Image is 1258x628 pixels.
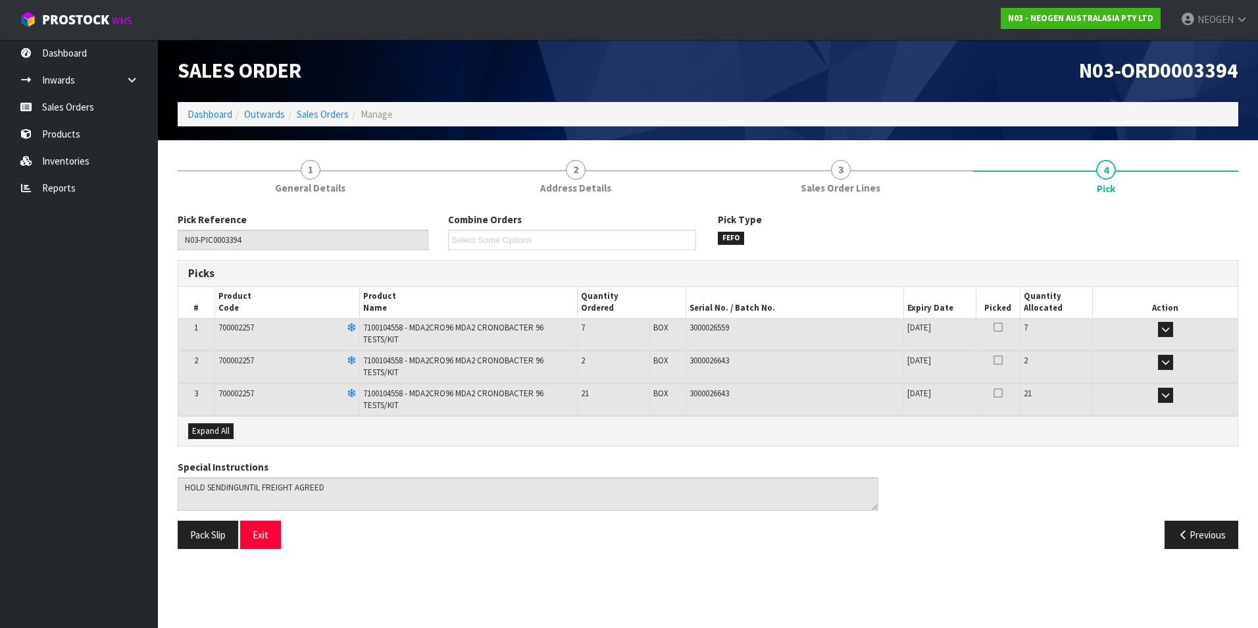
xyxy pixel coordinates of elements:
[361,108,393,120] span: Manage
[1024,322,1028,333] span: 7
[801,181,880,195] span: Sales Order Lines
[566,160,586,180] span: 2
[831,160,851,180] span: 3
[1165,521,1238,549] button: Previous
[907,355,931,366] span: [DATE]
[363,388,543,411] span: 7100104558 - MDA2CRO96 MDA2 CRONOBACTER 96 TESTS/KIT
[581,355,585,366] span: 2
[690,388,729,399] span: 3000026643
[1093,287,1238,318] th: Action
[188,108,232,120] a: Dashboard
[903,287,976,318] th: Expiry Date
[1197,13,1234,26] span: NEOGEN
[188,267,698,280] h3: Picks
[301,160,320,180] span: 1
[581,388,589,399] span: 21
[347,324,356,332] i: Frozen Goods
[363,322,543,345] span: 7100104558 - MDA2CRO96 MDA2 CRONOBACTER 96 TESTS/KIT
[718,232,744,245] span: FEFO
[178,287,214,318] th: #
[653,388,668,399] span: BOX
[218,322,254,333] span: 700002257
[653,322,668,333] span: BOX
[275,181,345,195] span: General Details
[1020,287,1092,318] th: Quantity Allocated
[347,357,356,365] i: Frozen Goods
[218,355,254,366] span: 700002257
[178,460,268,474] label: Special Instructions
[244,108,285,120] a: Outwards
[20,11,36,28] img: cube-alt.png
[907,322,931,333] span: [DATE]
[194,388,198,399] span: 3
[194,322,198,333] span: 1
[1008,13,1153,24] strong: N03 - NEOGEN AUSTRALASIA PTY LTD
[718,213,762,226] label: Pick Type
[178,521,238,549] button: Pack Slip
[360,287,578,318] th: Product Name
[347,390,356,398] i: Frozen Goods
[178,213,247,226] label: Pick Reference
[581,322,585,333] span: 7
[112,14,132,27] small: WMS
[1079,57,1238,84] span: N03-ORD0003394
[194,355,198,366] span: 2
[1024,388,1032,399] span: 21
[188,423,234,439] button: Expand All
[653,355,668,366] span: BOX
[178,203,1238,560] span: Pick
[1097,182,1115,196] span: Pick
[907,388,931,399] span: [DATE]
[218,388,254,399] span: 700002257
[690,322,729,333] span: 3000026559
[686,287,904,318] th: Serial No. / Batch No.
[178,57,301,84] span: Sales Order
[363,355,543,378] span: 7100104558 - MDA2CRO96 MDA2 CRONOBACTER 96 TESTS/KIT
[577,287,686,318] th: Quantity Ordered
[42,11,109,28] span: ProStock
[214,287,359,318] th: Product Code
[984,302,1011,313] span: Picked
[297,108,349,120] a: Sales Orders
[240,521,281,549] button: Exit
[192,425,230,436] span: Expand All
[690,355,729,366] span: 3000026643
[1024,355,1028,366] span: 2
[1096,160,1116,180] span: 4
[448,213,522,226] label: Combine Orders
[540,181,611,195] span: Address Details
